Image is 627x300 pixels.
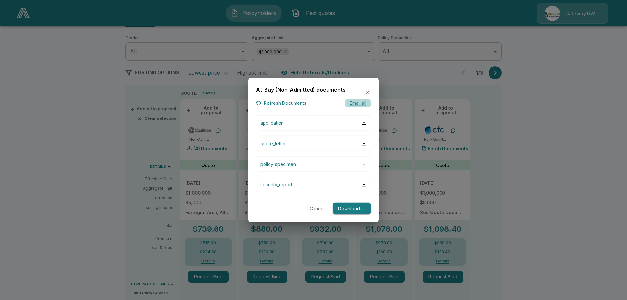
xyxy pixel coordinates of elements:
[333,202,371,214] button: Download all
[256,115,371,130] button: application
[260,140,286,147] p: quote_letter
[256,99,306,107] button: Refresh Documents
[256,177,371,192] button: security_report
[256,135,371,151] button: quote_letter
[260,181,292,188] p: security_report
[260,160,296,167] p: policy_specimen
[260,119,284,126] p: application
[256,86,346,94] h6: At-Bay (Non-Admitted) documents
[345,99,371,107] button: Email all
[256,156,371,171] button: policy_specimen
[307,202,328,214] button: Cancel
